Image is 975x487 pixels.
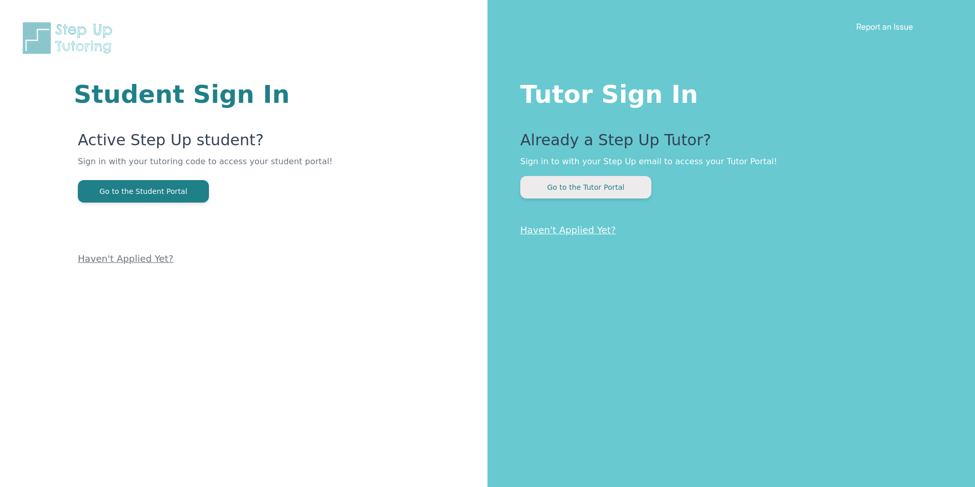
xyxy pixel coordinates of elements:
[520,182,651,192] a: Go to the Tutor Portal
[520,156,934,168] p: Sign in to with your Step Up email to access your Tutor Portal!
[78,253,174,264] a: Haven't Applied Yet?
[78,186,209,196] a: Go to the Student Portal
[520,225,616,235] a: Haven't Applied Yet?
[20,20,119,56] img: Step Up Tutoring horizontal logo
[74,82,365,106] h1: Student Sign In
[856,21,913,32] a: Report an Issue
[520,176,651,198] button: Go to the Tutor Portal
[78,180,209,203] button: Go to the Student Portal
[520,78,934,106] h1: Tutor Sign In
[520,131,934,156] p: Already a Step Up Tutor?
[78,131,365,156] p: Active Step Up student?
[78,156,365,180] p: Sign in with your tutoring code to access your student portal!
